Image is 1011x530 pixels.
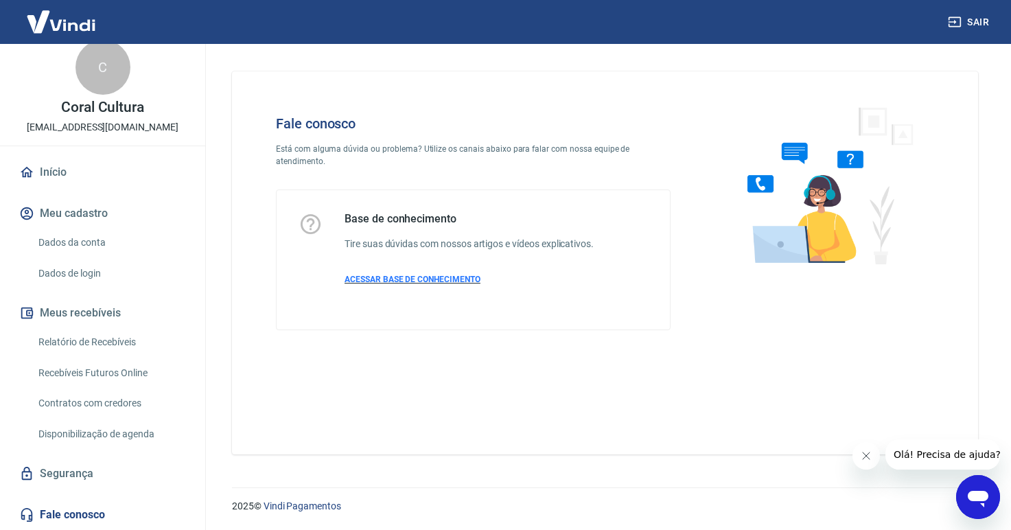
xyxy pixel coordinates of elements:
iframe: Botão para abrir a janela de mensagens [956,475,1000,519]
h6: Tire suas dúvidas com nossos artigos e vídeos explicativos. [345,237,594,251]
p: Está com alguma dúvida ou problema? Utilize os canais abaixo para falar com nossa equipe de atend... [276,143,671,168]
button: Sair [945,10,995,35]
a: Recebíveis Futuros Online [33,359,189,387]
a: Relatório de Recebíveis [33,328,189,356]
a: Vindi Pagamentos [264,500,341,511]
img: Vindi [16,1,106,43]
p: Coral Cultura [61,100,144,115]
h5: Base de conhecimento [345,212,594,226]
button: Meu cadastro [16,198,189,229]
span: Olá! Precisa de ajuda? [8,10,115,21]
a: ACESSAR BASE DE CONHECIMENTO [345,273,594,286]
a: Disponibilização de agenda [33,420,189,448]
a: Contratos com credores [33,389,189,417]
p: 2025 © [232,499,978,514]
button: Meus recebíveis [16,298,189,328]
a: Segurança [16,459,189,489]
span: ACESSAR BASE DE CONHECIMENTO [345,275,480,284]
div: C [75,40,130,95]
iframe: Fechar mensagem [852,442,880,470]
a: Dados de login [33,260,189,288]
iframe: Mensagem da empresa [885,439,1000,470]
img: Fale conosco [720,93,929,277]
p: [EMAIL_ADDRESS][DOMAIN_NAME] [27,120,178,135]
a: Início [16,157,189,187]
h4: Fale conosco [276,115,671,132]
a: Fale conosco [16,500,189,530]
a: Dados da conta [33,229,189,257]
